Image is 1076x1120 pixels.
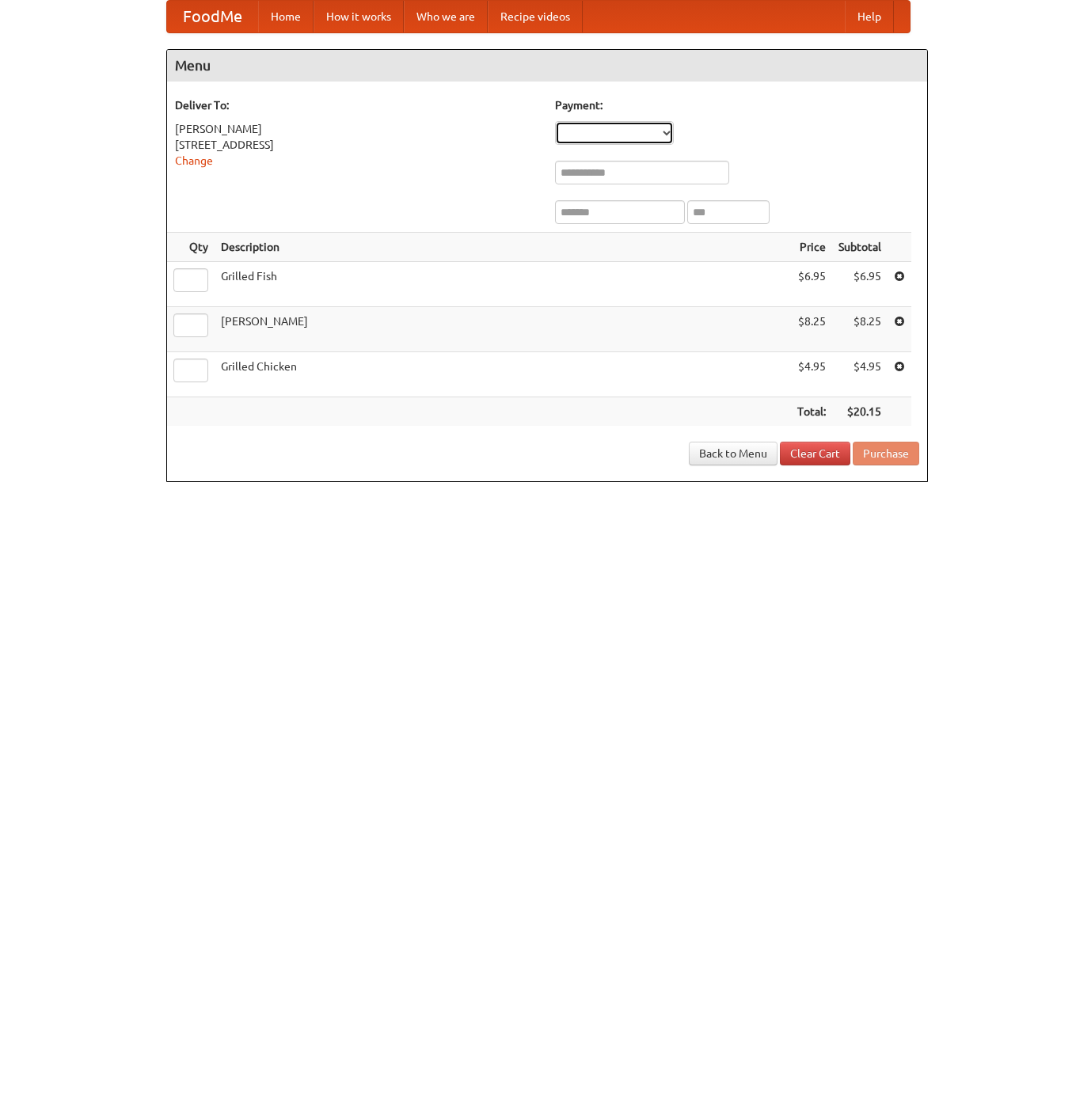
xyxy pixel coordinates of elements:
a: Clear Cart [780,442,850,465]
td: $8.25 [791,307,832,352]
h5: Payment: [555,97,919,113]
td: Grilled Chicken [215,352,791,397]
h5: Deliver To: [175,97,539,113]
th: $20.15 [832,397,888,427]
th: Subtotal [832,233,888,262]
td: $4.95 [832,352,888,397]
a: FoodMe [167,1,258,32]
a: Recipe videos [488,1,583,32]
div: [STREET_ADDRESS] [175,137,539,153]
th: Qty [167,233,215,262]
td: $4.95 [791,352,832,397]
button: Purchase [853,442,919,465]
th: Description [215,233,791,262]
td: $8.25 [832,307,888,352]
th: Total: [791,397,832,427]
div: [PERSON_NAME] [175,121,539,137]
td: Grilled Fish [215,262,791,307]
a: Back to Menu [689,442,778,465]
a: Home [258,1,314,32]
td: $6.95 [832,262,888,307]
a: Help [845,1,894,32]
a: Who we are [404,1,488,32]
a: Change [175,154,213,167]
th: Price [791,233,832,262]
td: $6.95 [791,262,832,307]
h4: Menu [167,50,927,82]
a: How it works [314,1,404,32]
td: [PERSON_NAME] [215,307,791,352]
